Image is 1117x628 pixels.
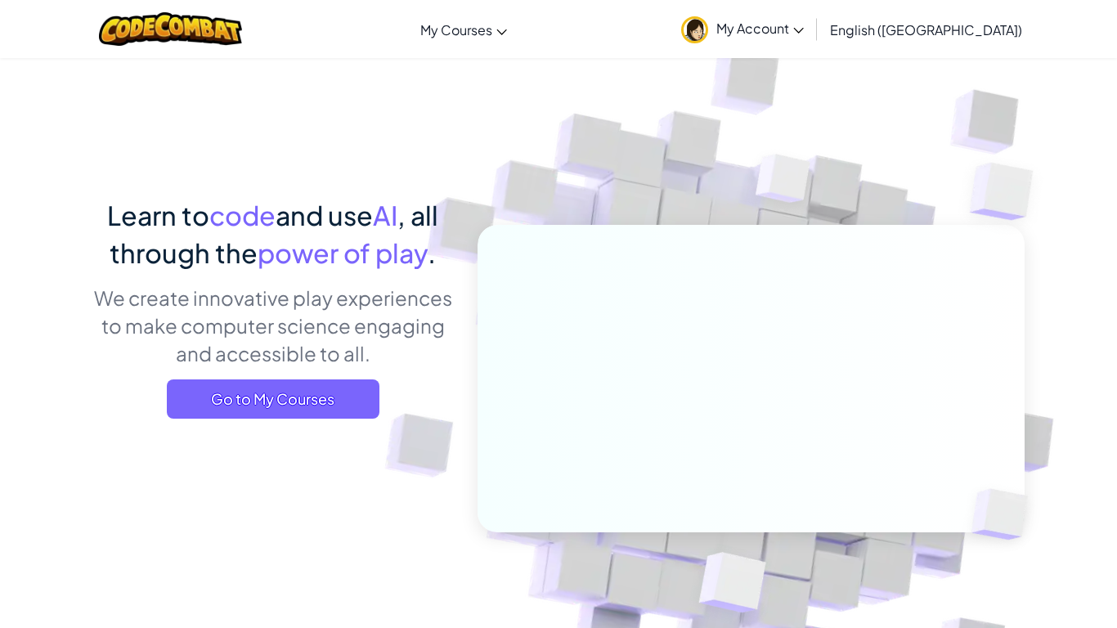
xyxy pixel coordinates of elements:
span: English ([GEOGRAPHIC_DATA]) [830,21,1022,38]
p: We create innovative play experiences to make computer science engaging and accessible to all. [92,284,453,367]
span: My Courses [420,21,492,38]
span: and use [276,199,373,231]
span: Learn to [107,199,209,231]
img: Overlap cubes [937,123,1079,261]
img: avatar [681,16,708,43]
a: English ([GEOGRAPHIC_DATA]) [822,7,1030,52]
a: My Courses [412,7,515,52]
img: Overlap cubes [725,122,843,244]
a: My Account [673,3,812,55]
a: Go to My Courses [167,379,379,419]
span: code [209,199,276,231]
span: AI [373,199,397,231]
img: CodeCombat logo [99,12,242,46]
span: My Account [716,20,804,37]
span: power of play [258,236,428,269]
img: Overlap cubes [944,455,1067,574]
span: . [428,236,436,269]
